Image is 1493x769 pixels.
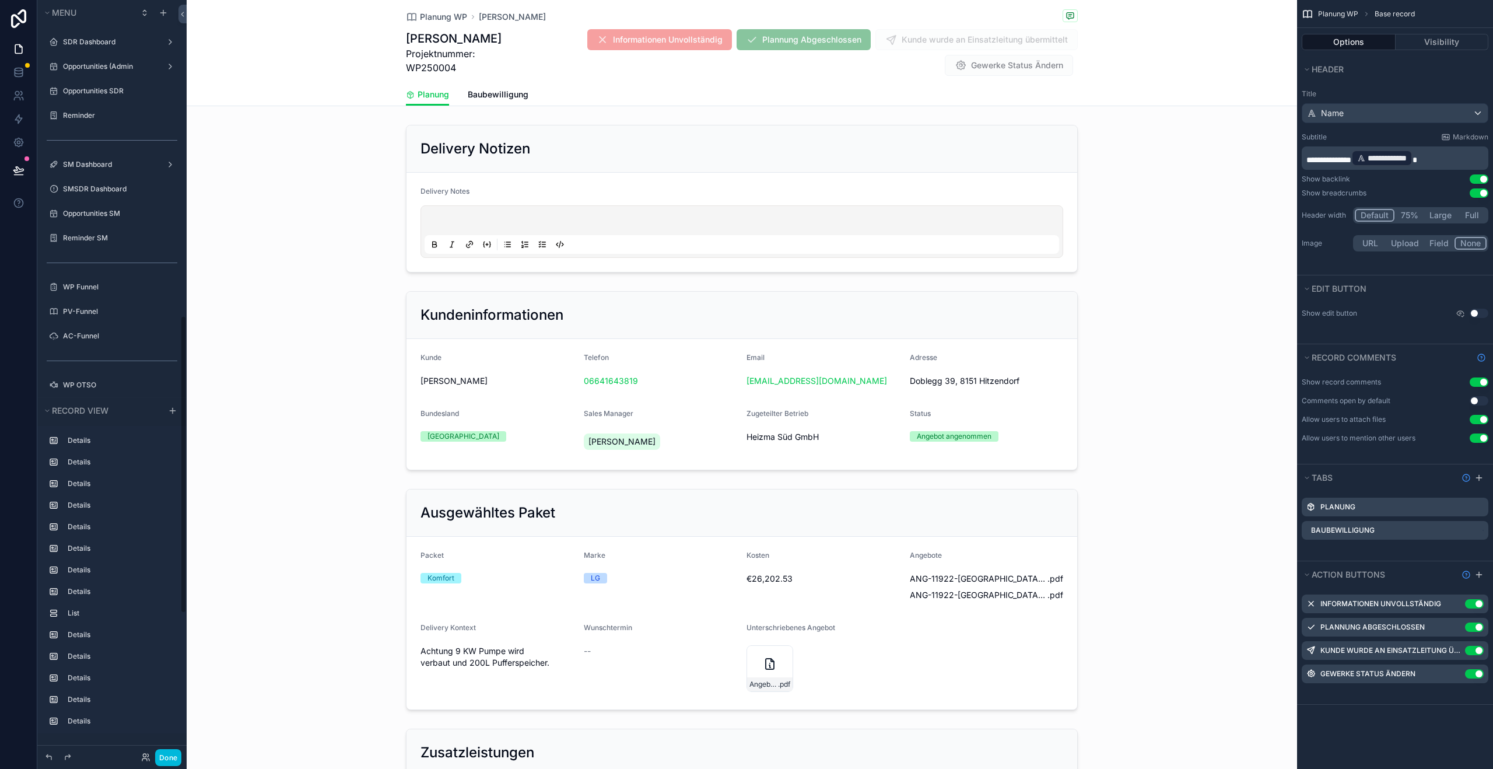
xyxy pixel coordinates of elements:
[1453,132,1488,142] span: Markdown
[63,209,173,218] label: Opportunities SM
[1355,237,1386,250] button: URL
[68,436,170,445] label: Details
[1320,669,1415,679] label: Gewerke Status Ändern
[1302,132,1327,142] label: Subtitle
[63,307,173,316] label: PV-Funnel
[68,501,170,510] label: Details
[68,544,170,553] label: Details
[1302,377,1381,387] div: Show record comments
[68,522,170,532] label: Details
[68,630,170,639] label: Details
[1320,502,1355,512] label: Planung
[1302,470,1457,486] button: Tabs
[420,11,467,23] span: Planung WP
[37,426,187,733] div: scrollable content
[1455,237,1487,250] button: None
[1396,34,1489,50] button: Visibility
[68,652,170,661] label: Details
[63,331,173,341] label: AC-Funnel
[1355,209,1394,222] button: Default
[63,184,173,194] label: SMSDR Dashboard
[468,89,528,100] span: Baubewilligung
[1312,473,1333,483] span: Tabs
[1302,188,1366,198] div: Show breadcrumbs
[1477,353,1486,362] svg: Show help information
[63,380,173,390] label: WP OTSO
[406,47,514,75] span: Projektnummer: WP250004
[1441,132,1488,142] a: Markdown
[1302,396,1390,406] div: Comments open by default
[1312,64,1344,74] span: Header
[52,8,76,18] span: Menu
[63,111,173,120] label: Reminder
[1424,237,1455,250] button: Field
[1311,526,1375,535] label: Baubewilligung
[1320,599,1441,609] label: Informationen Unvollständig
[42,5,133,21] button: Menu
[468,84,528,107] a: Baubewilligung
[1302,61,1481,78] button: Header
[1318,9,1358,19] span: Planung WP
[1302,34,1396,50] button: Options
[1462,473,1471,483] svg: Show help information
[63,160,156,169] label: SM Dashboard
[1312,569,1385,579] span: Action buttons
[1302,567,1457,583] button: Action buttons
[418,89,449,100] span: Planung
[406,84,449,106] a: Planung
[1312,352,1396,362] span: Record comments
[68,457,170,467] label: Details
[479,11,546,23] a: [PERSON_NAME]
[52,406,108,415] span: Record view
[406,30,514,47] h1: [PERSON_NAME]
[68,479,170,488] label: Details
[68,609,170,618] label: List
[155,749,181,766] button: Done
[1302,103,1488,123] button: Name
[1424,209,1457,222] button: Large
[1321,107,1344,119] span: Name
[1462,570,1471,579] svg: Show help information
[1386,237,1424,250] button: Upload
[406,11,467,23] a: Planung WP
[1457,209,1487,222] button: Full
[1302,174,1350,184] div: Show backlink
[68,565,170,575] label: Details
[63,233,173,243] label: Reminder SM
[68,716,170,726] label: Details
[1302,415,1386,424] div: Allow users to attach files
[1375,9,1415,19] span: Base record
[1302,146,1488,170] div: scrollable content
[1320,623,1425,632] label: Plannung Abgeschlossen
[1302,281,1481,297] button: Edit button
[68,673,170,683] label: Details
[1312,284,1366,293] span: Edit button
[1302,239,1348,248] label: Image
[1302,349,1472,366] button: Record comments
[63,37,156,47] label: SDR Dashboard
[63,86,173,96] label: Opportunities SDR
[63,62,156,71] label: Opportunities (Admin
[63,282,173,292] label: WP Funnel
[68,587,170,596] label: Details
[1302,434,1415,443] div: Allow users to mention other users
[1302,211,1348,220] label: Header width
[68,695,170,704] label: Details
[1302,309,1357,318] label: Show edit button
[1320,646,1460,655] label: Kunde wurde an Einsatzleitung übermittelt
[1394,209,1424,222] button: 75%
[42,403,161,419] button: Record view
